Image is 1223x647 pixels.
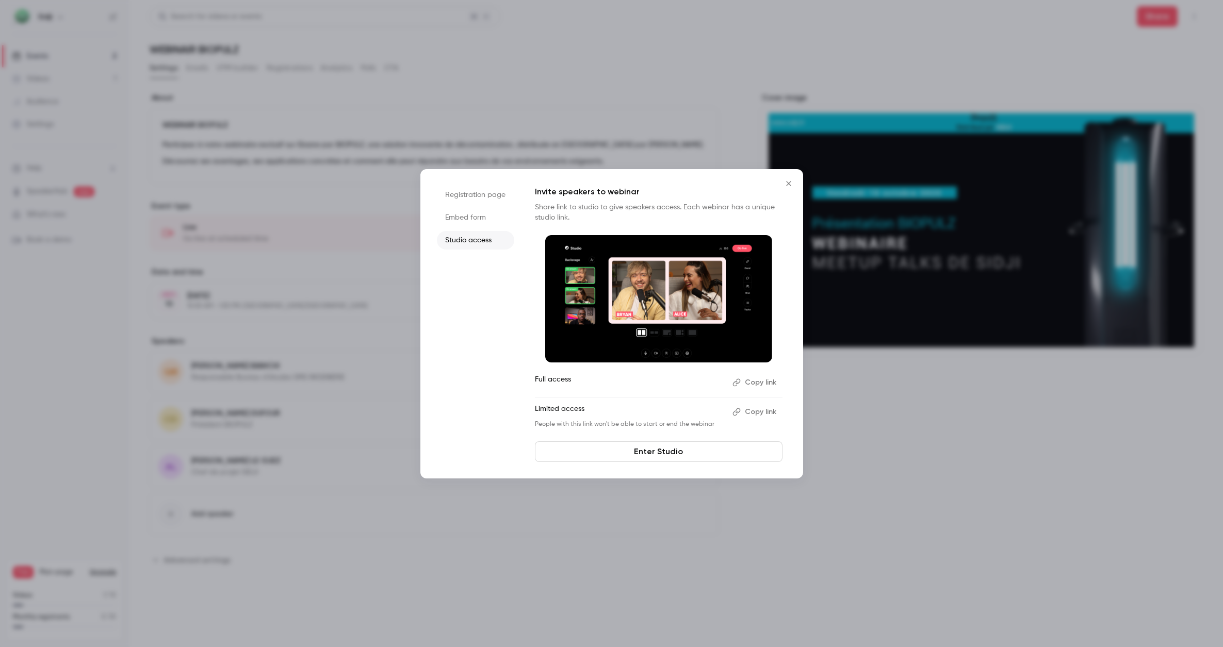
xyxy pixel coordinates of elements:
button: Close [778,173,799,194]
p: Limited access [535,404,724,420]
p: Invite speakers to webinar [535,186,782,198]
button: Copy link [728,404,782,420]
p: People with this link won't be able to start or end the webinar [535,420,724,428]
li: Registration page [437,186,514,204]
button: Copy link [728,374,782,391]
img: Invite speakers to webinar [545,235,772,363]
a: Enter Studio [535,441,782,462]
p: Share link to studio to give speakers access. Each webinar has a unique studio link. [535,202,782,223]
li: Embed form [437,208,514,227]
li: Studio access [437,231,514,250]
p: Full access [535,374,724,391]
